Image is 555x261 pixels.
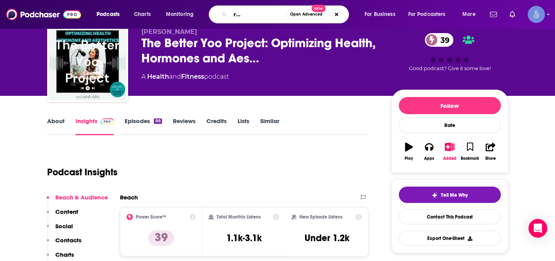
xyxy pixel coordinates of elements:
[399,187,501,203] button: tell me why sparkleTell Me Why
[166,9,194,20] span: Monitoring
[425,33,453,47] a: 39
[528,6,545,23] button: Show profile menu
[97,9,120,20] span: Podcasts
[173,117,196,135] a: Reviews
[409,65,491,71] span: Good podcast? Give it some love!
[148,230,174,246] p: 39
[457,8,485,21] button: open menu
[260,117,279,135] a: Similar
[480,138,500,166] button: Share
[432,192,438,198] img: tell me why sparkle
[147,73,169,80] a: Health
[408,9,446,20] span: For Podcasters
[399,138,419,166] button: Play
[120,194,138,201] h2: Reach
[391,28,508,76] div: 39Good podcast? Give it some love!
[287,10,326,19] button: Open AdvancedNew
[528,6,545,23] img: User Profile
[399,231,501,246] button: Export One-Sheet
[206,117,227,135] a: Credits
[141,72,229,81] div: A podcast
[506,8,518,21] a: Show notifications dropdown
[181,73,204,80] a: Fitness
[462,9,476,20] span: More
[47,222,73,237] button: Social
[55,208,78,215] p: Content
[305,232,349,244] h3: Under 1.2k
[136,214,166,220] h2: Power Score™
[55,194,108,201] p: Reach & Audience
[405,156,413,161] div: Play
[55,236,81,244] p: Contacts
[399,209,501,224] a: Contact This Podcast
[312,5,326,12] span: New
[441,192,468,198] span: Tell Me Why
[529,219,547,238] div: Open Intercom Messenger
[487,8,500,21] a: Show notifications dropdown
[290,12,322,16] span: Open Advanced
[424,156,434,161] div: Apps
[399,117,501,133] div: Rate
[49,23,127,101] img: The Better Yoo Project: Optimizing Health, Hormones and Aesthetics.
[365,9,395,20] span: For Business
[6,7,81,22] img: Podchaser - Follow, Share and Rate Podcasts
[55,251,74,258] p: Charts
[399,97,501,114] button: Follow
[47,194,108,208] button: Reach & Audience
[439,138,460,166] button: Added
[47,117,65,135] a: About
[403,8,457,21] button: open menu
[433,33,453,47] span: 39
[485,156,496,161] div: Share
[359,8,405,21] button: open menu
[129,8,155,21] a: Charts
[226,232,262,244] h3: 1.1k-3.1k
[154,118,162,124] div: 88
[47,208,78,222] button: Content
[125,117,162,135] a: Episodes88
[461,156,479,161] div: Bookmark
[47,166,118,178] h1: Podcast Insights
[443,156,456,161] div: Added
[528,6,545,23] span: Logged in as Spiral5-G1
[460,138,480,166] button: Bookmark
[47,236,81,251] button: Contacts
[76,117,114,135] a: InsightsPodchaser Pro
[160,8,204,21] button: open menu
[91,8,130,21] button: open menu
[419,138,439,166] button: Apps
[217,214,261,220] h2: Total Monthly Listens
[141,28,197,35] span: [PERSON_NAME]
[230,8,287,21] input: Search podcasts, credits, & more...
[216,5,356,23] div: Search podcasts, credits, & more...
[134,9,151,20] span: Charts
[100,118,114,125] img: Podchaser Pro
[300,214,342,220] h2: New Episode Listens
[169,73,181,80] span: and
[238,117,249,135] a: Lists
[55,222,73,230] p: Social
